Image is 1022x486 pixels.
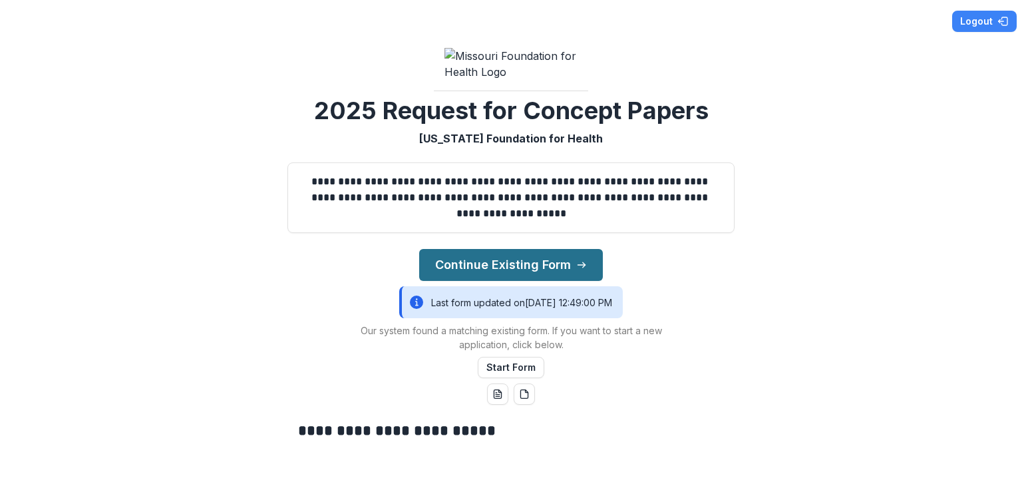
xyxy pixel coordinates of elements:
button: Continue Existing Form [419,249,603,281]
button: Start Form [478,357,544,378]
div: Last form updated on [DATE] 12:49:00 PM [399,286,623,318]
button: word-download [487,383,508,405]
button: pdf-download [514,383,535,405]
h2: 2025 Request for Concept Papers [314,97,709,125]
p: Our system found a matching existing form. If you want to start a new application, click below. [345,324,677,352]
img: Missouri Foundation for Health Logo [444,48,578,80]
p: [US_STATE] Foundation for Health [419,130,603,146]
button: Logout [952,11,1017,32]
